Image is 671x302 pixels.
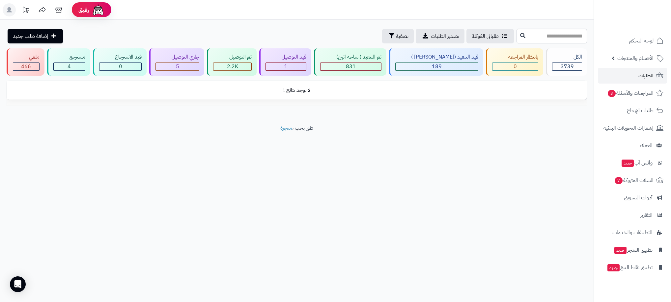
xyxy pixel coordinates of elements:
a: إشعارات التحويلات البنكية [598,120,667,136]
span: طلباتي المُوكلة [472,32,499,40]
div: الكل [552,53,582,61]
span: 2.2K [227,63,238,70]
div: Open Intercom Messenger [10,276,26,292]
a: تصدير الطلبات [416,29,464,43]
a: تطبيق المتجرجديد [598,242,667,258]
div: تم التوصيل [213,53,252,61]
a: طلبات الإرجاع [598,103,667,118]
div: 1 [266,63,306,70]
a: الكل3739 [545,48,588,76]
a: ملغي 466 [5,48,46,76]
img: ai-face.png [92,3,105,16]
div: قيد التوصيل [266,53,306,61]
a: التطبيقات والخدمات [598,225,667,240]
div: 466 [13,63,39,70]
span: 466 [21,63,31,70]
span: المراجعات والأسئلة [607,88,654,98]
span: وآتس آب [621,158,653,167]
a: تم التوصيل 2.2K [206,48,258,76]
a: المراجعات والأسئلة3 [598,85,667,101]
a: أدوات التسويق [598,190,667,206]
a: تم التنفيذ ( ساحة اتين) 831 [313,48,388,76]
a: قيد التوصيل 1 [258,48,313,76]
span: أدوات التسويق [624,193,653,202]
button: تصفية [382,29,414,43]
span: 831 [346,63,356,70]
a: الطلبات [598,68,667,84]
img: logo-2.png [626,14,665,28]
span: التطبيقات والخدمات [612,228,653,237]
div: 4 [54,63,85,70]
a: السلات المتروكة7 [598,172,667,188]
div: جاري التوصيل [155,53,199,61]
div: قيد التنفيذ ([PERSON_NAME] ) [395,53,479,61]
span: جديد [607,264,620,271]
div: مسترجع [53,53,85,61]
a: متجرة [280,124,292,132]
a: طلباتي المُوكلة [466,29,514,43]
span: 1 [284,63,288,70]
span: العملاء [640,141,653,150]
span: إضافة طلب جديد [13,32,48,40]
a: التقارير [598,207,667,223]
a: وآتس آبجديد [598,155,667,171]
span: 5 [176,63,179,70]
span: 0 [119,63,122,70]
div: 0 [99,63,142,70]
span: جديد [622,160,634,167]
div: 189 [396,63,478,70]
a: مسترجع 4 [46,48,92,76]
span: تصدير الطلبات [431,32,459,40]
div: 5 [156,63,199,70]
a: إضافة طلب جديد [8,29,63,43]
span: الطلبات [638,71,654,80]
span: السلات المتروكة [614,176,654,185]
a: قيد الاسترجاع 0 [92,48,148,76]
div: تم التنفيذ ( ساحة اتين) [320,53,381,61]
a: لوحة التحكم [598,33,667,49]
a: جاري التوصيل 5 [148,48,206,76]
span: الأقسام والمنتجات [617,54,654,63]
span: 4 [68,63,71,70]
a: تطبيق نقاط البيعجديد [598,260,667,275]
div: 2243 [213,63,251,70]
span: لوحة التحكم [629,36,654,45]
div: 831 [321,63,381,70]
span: طلبات الإرجاع [627,106,654,115]
span: تطبيق المتجر [614,245,653,255]
div: 0 [492,63,538,70]
div: قيد الاسترجاع [99,53,142,61]
a: قيد التنفيذ ([PERSON_NAME] ) 189 [388,48,485,76]
span: إشعارات التحويلات البنكية [603,123,654,133]
div: بانتظار المراجعة [492,53,538,61]
span: 189 [432,63,442,70]
span: رفيق [78,6,89,14]
span: 7 [615,177,623,185]
div: ملغي [13,53,40,61]
span: التقارير [640,211,653,220]
td: لا توجد نتائج ! [7,81,587,99]
span: تصفية [396,32,408,40]
span: 3 [608,90,616,97]
span: 3739 [561,63,574,70]
span: جديد [614,247,627,254]
a: العملاء [598,138,667,153]
span: تطبيق نقاط البيع [607,263,653,272]
a: تحديثات المنصة [17,3,34,18]
span: 0 [514,63,517,70]
a: بانتظار المراجعة 0 [485,48,545,76]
